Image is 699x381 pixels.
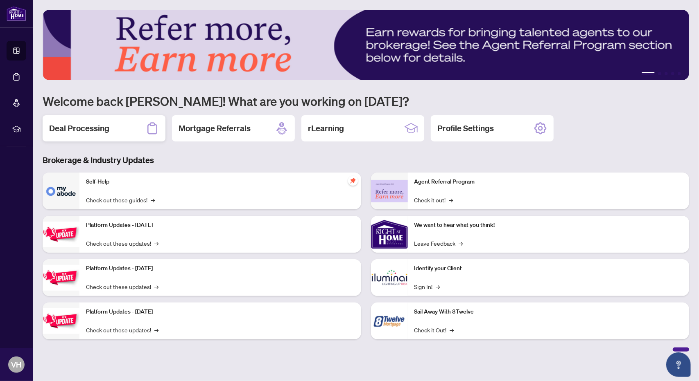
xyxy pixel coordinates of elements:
img: Platform Updates - June 23, 2025 [43,308,79,334]
button: 3 [665,72,668,75]
span: → [436,282,440,291]
h2: Deal Processing [49,123,109,134]
p: We want to hear what you think! [414,221,683,230]
img: Identify your Client [371,259,408,296]
h2: Mortgage Referrals [179,123,251,134]
img: Platform Updates - July 21, 2025 [43,222,79,247]
span: → [154,325,158,334]
button: 2 [658,72,661,75]
button: 1 [642,72,655,75]
span: VH [11,359,22,370]
img: logo [7,6,26,21]
h3: Brokerage & Industry Updates [43,155,689,166]
a: Check out these guides!→ [86,195,155,204]
p: Agent Referral Program [414,177,683,186]
a: Check out these updates!→ [86,325,158,334]
img: Slide 0 [43,10,689,80]
p: Platform Updates - [DATE] [86,307,355,316]
a: Check it out!→ [414,195,453,204]
a: Check out these updates!→ [86,239,158,248]
img: Self-Help [43,173,79,209]
img: Sail Away With 8Twelve [371,303,408,339]
a: Leave Feedback→ [414,239,463,248]
span: → [459,239,463,248]
a: Check it Out!→ [414,325,454,334]
img: We want to hear what you think! [371,216,408,253]
button: 5 [678,72,681,75]
img: Agent Referral Program [371,180,408,202]
a: Sign In!→ [414,282,440,291]
p: Identify your Client [414,264,683,273]
span: → [450,325,454,334]
h2: Profile Settings [437,123,494,134]
h2: rLearning [308,123,344,134]
p: Platform Updates - [DATE] [86,221,355,230]
img: Platform Updates - July 8, 2025 [43,265,79,291]
h1: Welcome back [PERSON_NAME]! What are you working on [DATE]? [43,93,689,109]
button: 4 [671,72,674,75]
span: → [154,239,158,248]
p: Sail Away With 8Twelve [414,307,683,316]
a: Check out these updates!→ [86,282,158,291]
span: → [151,195,155,204]
p: Platform Updates - [DATE] [86,264,355,273]
button: Open asap [666,352,691,377]
span: → [154,282,158,291]
p: Self-Help [86,177,355,186]
span: → [449,195,453,204]
span: pushpin [348,176,358,186]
